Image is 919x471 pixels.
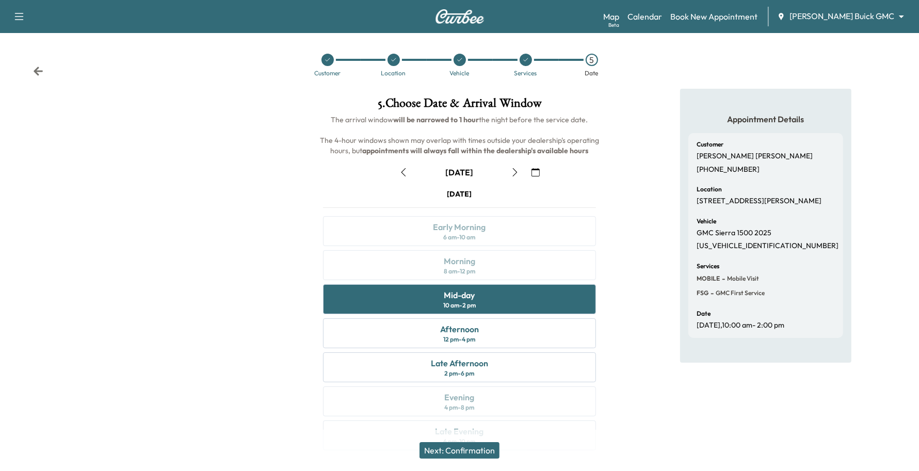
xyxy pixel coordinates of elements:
[697,186,722,192] h6: Location
[720,273,725,284] span: -
[314,70,341,76] div: Customer
[697,229,771,238] p: GMC Sierra 1500 2025
[315,97,605,115] h1: 5 . Choose Date & Arrival Window
[697,152,813,161] p: [PERSON_NAME] [PERSON_NAME]
[362,146,588,155] b: appointments will always fall within the dealership's available hours
[444,369,474,378] div: 2 pm - 6 pm
[440,323,479,335] div: Afternoon
[697,241,839,251] p: [US_VEHICLE_IDENTIFICATION_NUMBER]
[697,197,821,206] p: [STREET_ADDRESS][PERSON_NAME]
[714,289,765,297] span: GMC First Service
[697,218,716,224] h6: Vehicle
[608,21,619,29] div: Beta
[697,263,719,269] h6: Services
[725,274,759,283] span: Mobile Visit
[697,274,720,283] span: MOBILE
[514,70,537,76] div: Services
[697,165,760,174] p: [PHONE_NUMBER]
[697,321,784,330] p: [DATE] , 10:00 am - 2:00 pm
[586,54,598,66] div: 5
[444,289,475,301] div: Mid-day
[33,66,43,76] div: Back
[447,189,472,199] div: [DATE]
[585,70,599,76] div: Date
[393,115,479,124] b: will be narrowed to 1 hour
[443,335,475,344] div: 12 pm - 4 pm
[697,141,723,148] h6: Customer
[320,115,601,155] span: The arrival window the night before the service date. The 4-hour windows shown may overlap with t...
[381,70,406,76] div: Location
[697,311,711,317] h6: Date
[708,288,714,298] span: -
[445,167,473,178] div: [DATE]
[443,301,476,310] div: 10 am - 2 pm
[688,113,843,125] h5: Appointment Details
[789,10,894,22] span: [PERSON_NAME] Buick GMC
[603,10,619,23] a: MapBeta
[670,10,757,23] a: Book New Appointment
[431,357,488,369] div: Late Afternoon
[697,289,708,297] span: FSG
[627,10,662,23] a: Calendar
[420,442,499,459] button: Next: Confirmation
[435,9,485,24] img: Curbee Logo
[450,70,470,76] div: Vehicle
